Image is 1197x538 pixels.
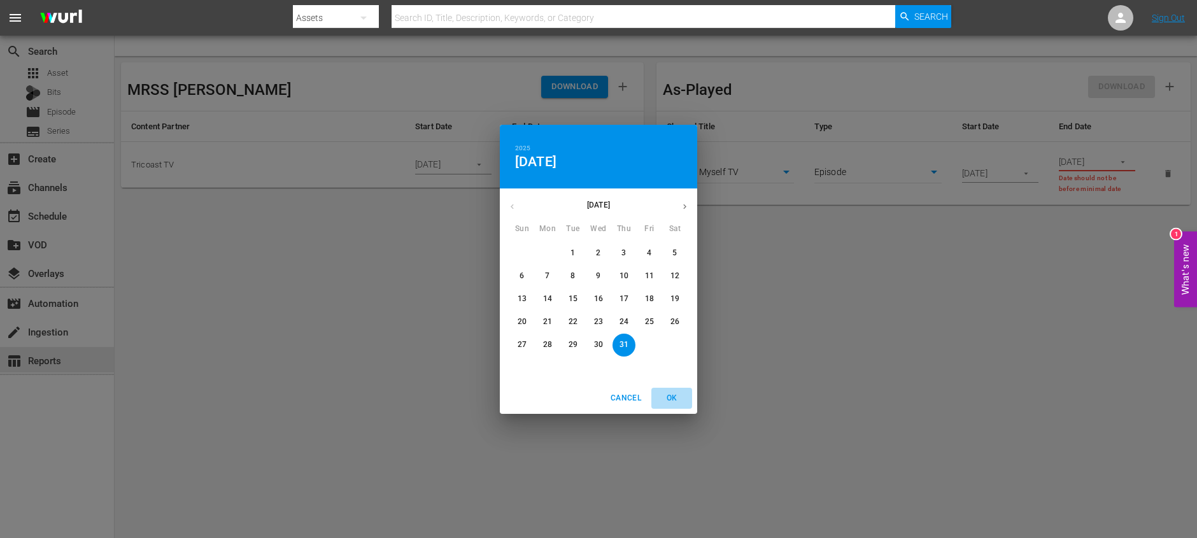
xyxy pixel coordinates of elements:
button: [DATE] [515,153,556,170]
button: 6 [511,265,534,288]
span: Thu [613,223,635,236]
button: 2 [587,242,610,265]
p: 27 [518,339,527,350]
button: OK [651,388,692,409]
button: 25 [638,311,661,334]
button: 28 [536,334,559,357]
span: Sat [663,223,686,236]
p: 2 [596,248,600,258]
button: 15 [562,288,584,311]
button: 3 [613,242,635,265]
span: Cancel [611,392,641,405]
button: 31 [613,334,635,357]
p: 17 [620,294,628,304]
p: 7 [545,271,549,281]
button: 21 [536,311,559,334]
button: 29 [562,334,584,357]
p: 1 [570,248,575,258]
p: 18 [645,294,654,304]
button: 17 [613,288,635,311]
p: 25 [645,316,654,327]
button: 19 [663,288,686,311]
p: 14 [543,294,552,304]
span: Sun [511,223,534,236]
p: [DATE] [525,199,672,211]
button: 16 [587,288,610,311]
button: 14 [536,288,559,311]
button: 5 [663,242,686,265]
div: 1 [1171,229,1181,239]
p: 16 [594,294,603,304]
span: Tue [562,223,584,236]
button: 2025 [515,143,530,154]
p: 10 [620,271,628,281]
button: 10 [613,265,635,288]
button: 4 [638,242,661,265]
button: 11 [638,265,661,288]
button: 12 [663,265,686,288]
button: 24 [613,311,635,334]
button: 27 [511,334,534,357]
p: 23 [594,316,603,327]
p: 5 [672,248,677,258]
a: Sign Out [1152,13,1185,23]
button: 1 [562,242,584,265]
p: 4 [647,248,651,258]
span: Search [914,5,948,28]
button: 22 [562,311,584,334]
p: 31 [620,339,628,350]
button: 20 [511,311,534,334]
span: Mon [536,223,559,236]
p: 6 [520,271,524,281]
p: 8 [570,271,575,281]
button: 18 [638,288,661,311]
span: Wed [587,223,610,236]
p: 12 [670,271,679,281]
p: 26 [670,316,679,327]
p: 22 [569,316,577,327]
span: Fri [638,223,661,236]
p: 20 [518,316,527,327]
p: 11 [645,271,654,281]
span: OK [656,392,687,405]
p: 24 [620,316,628,327]
button: Cancel [606,388,646,409]
button: 8 [562,265,584,288]
p: 13 [518,294,527,304]
button: 23 [587,311,610,334]
p: 30 [594,339,603,350]
p: 21 [543,316,552,327]
button: Open Feedback Widget [1174,231,1197,307]
span: menu [8,10,23,25]
p: 29 [569,339,577,350]
p: 15 [569,294,577,304]
p: 28 [543,339,552,350]
button: 7 [536,265,559,288]
p: 19 [670,294,679,304]
button: 26 [663,311,686,334]
p: 3 [621,248,626,258]
button: 30 [587,334,610,357]
img: ans4CAIJ8jUAAAAAAAAAAAAAAAAAAAAAAAAgQb4GAAAAAAAAAAAAAAAAAAAAAAAAJMjXAAAAAAAAAAAAAAAAAAAAAAAAgAT5G... [31,3,92,33]
button: 13 [511,288,534,311]
button: 9 [587,265,610,288]
p: 9 [596,271,600,281]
